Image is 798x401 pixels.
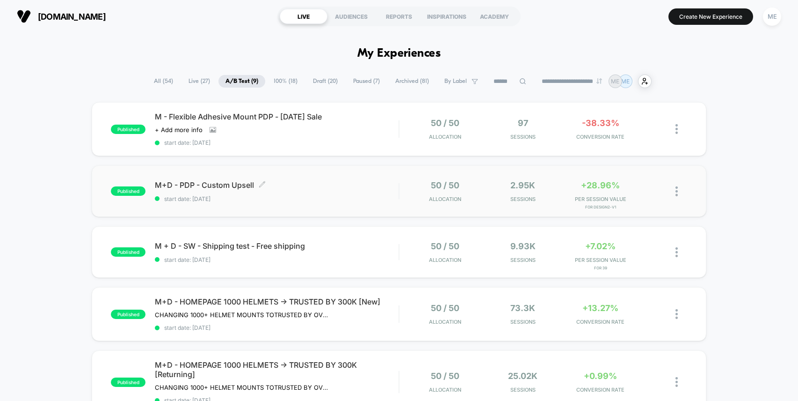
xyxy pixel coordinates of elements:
[155,126,203,134] span: + Add more info
[564,196,637,202] span: PER SESSION VALUE
[431,118,459,128] span: 50 / 50
[111,247,145,257] span: published
[675,186,678,196] img: close
[564,205,637,209] span: for Design2-V1
[280,9,327,24] div: LIVE
[486,196,559,202] span: Sessions
[471,9,518,24] div: ACADEMY
[111,378,145,387] span: published
[375,9,423,24] div: REPORTS
[564,319,637,325] span: CONVERSION RATE
[111,125,145,134] span: published
[668,8,753,25] button: Create New Experience
[111,186,145,196] span: published
[155,112,399,121] span: M - Flexible Adhesive Mount PDP - [DATE] Sale
[518,118,528,128] span: 97
[581,180,620,190] span: +28.96%
[17,9,31,23] img: Visually logo
[429,196,461,202] span: Allocation
[155,241,399,251] span: M + D - SW - Shipping test - Free shipping
[155,360,399,379] span: M+D - HOMEPAGE 1000 HELMETS -> TRUSTED BY 300K [Returning]
[155,324,399,331] span: start date: [DATE]
[155,384,328,391] span: CHANGING 1000+ HELMET MOUNTS TOTRUSTED BY OVER 300,000 RIDERS ON HOMEPAGE DESKTOP AND MOBILERETUR...
[564,266,637,270] span: for 39
[675,309,678,319] img: close
[147,75,180,88] span: All ( 54 )
[429,386,461,393] span: Allocation
[675,247,678,257] img: close
[155,195,399,202] span: start date: [DATE]
[431,371,459,381] span: 50 / 50
[218,75,265,88] span: A/B Test ( 9 )
[596,78,602,84] img: end
[306,75,345,88] span: Draft ( 20 )
[564,134,637,140] span: CONVERSION RATE
[621,78,630,85] p: ME
[111,310,145,319] span: published
[388,75,436,88] span: Archived ( 81 )
[14,9,109,24] button: [DOMAIN_NAME]
[429,134,461,140] span: Allocation
[585,241,616,251] span: +7.02%
[155,139,399,146] span: start date: [DATE]
[582,303,618,313] span: +13.27%
[429,257,461,263] span: Allocation
[155,180,399,190] span: M+D - PDP - Custom Upsell
[423,9,471,24] div: INSPIRATIONS
[155,256,399,263] span: start date: [DATE]
[486,386,559,393] span: Sessions
[431,180,459,190] span: 50 / 50
[181,75,217,88] span: Live ( 27 )
[357,47,441,60] h1: My Experiences
[155,297,399,306] span: M+D - HOMEPAGE 1000 HELMETS -> TRUSTED BY 300K [New]
[429,319,461,325] span: Allocation
[327,9,375,24] div: AUDIENCES
[510,180,535,190] span: 2.95k
[675,124,678,134] img: close
[431,241,459,251] span: 50 / 50
[582,118,619,128] span: -38.33%
[444,78,467,85] span: By Label
[760,7,784,26] button: ME
[508,371,537,381] span: 25.02k
[763,7,781,26] div: ME
[486,134,559,140] span: Sessions
[510,303,535,313] span: 73.3k
[675,377,678,387] img: close
[267,75,305,88] span: 100% ( 18 )
[584,371,617,381] span: +0.99%
[564,386,637,393] span: CONVERSION RATE
[431,303,459,313] span: 50 / 50
[486,319,559,325] span: Sessions
[564,257,637,263] span: PER SESSION VALUE
[510,241,536,251] span: 9.93k
[38,12,106,22] span: [DOMAIN_NAME]
[611,78,619,85] p: ME
[155,311,328,319] span: CHANGING 1000+ HELMET MOUNTS TOTRUSTED BY OVER 300,000 RIDERS ON HOMEPAGE DESKTOP AND MOBILE
[346,75,387,88] span: Paused ( 7 )
[486,257,559,263] span: Sessions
